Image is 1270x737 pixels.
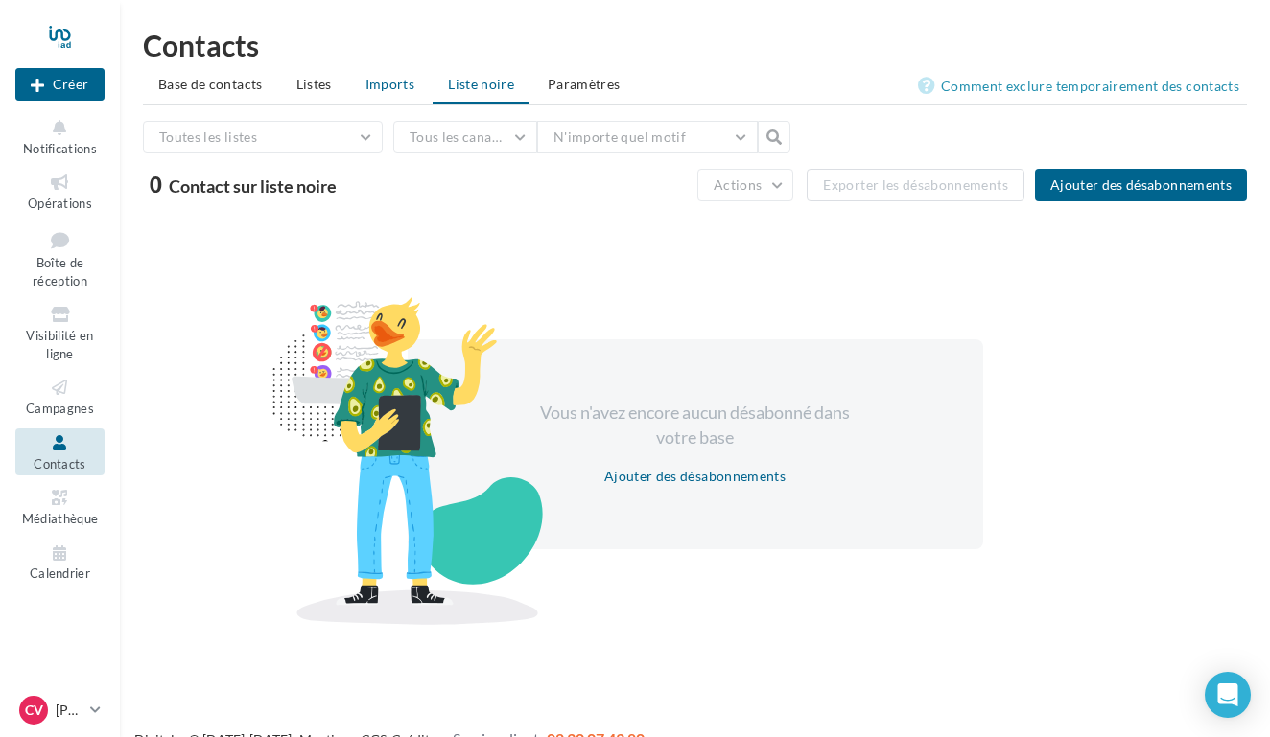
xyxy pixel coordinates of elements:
a: Boîte de réception [15,223,105,293]
div: Nouvelle campagne [15,68,105,101]
button: Notifications [15,113,105,160]
span: 0 [150,170,162,199]
p: [PERSON_NAME] [56,701,82,720]
a: Comment exclure temporairement des contacts [918,75,1247,98]
button: Ajouter des désabonnements [597,465,793,488]
a: Contacts [15,428,105,475]
button: Créer [15,68,105,101]
a: Campagnes [15,373,105,420]
a: Médiathèque [15,483,105,530]
span: Base de contacts [158,76,263,92]
span: CV [25,701,43,720]
a: CV [PERSON_NAME] [15,692,105,728]
button: Exporter les désabonnements [807,169,1023,201]
span: Boîte de réception [33,255,87,288]
a: Opérations [15,168,105,215]
button: Ajouter des désabonnements [1035,169,1247,201]
span: Calendrier [30,566,90,582]
div: Vous n'avez encore aucun désabonné dans votre base [530,401,860,449]
span: Listes [296,76,332,92]
div: Open Intercom Messenger [1205,672,1251,718]
span: Contact sur liste noire [169,175,337,196]
span: Notifications [23,141,97,156]
span: Imports [365,76,414,92]
span: Paramètres [548,76,621,92]
a: Visibilité en ligne [15,300,105,365]
a: Calendrier [15,539,105,586]
span: Campagnes [26,401,94,416]
span: Visibilité en ligne [26,328,93,361]
span: Contacts [34,456,86,472]
h1: Contacts [143,31,1247,59]
span: Opérations [28,196,92,211]
span: Médiathèque [22,511,99,526]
